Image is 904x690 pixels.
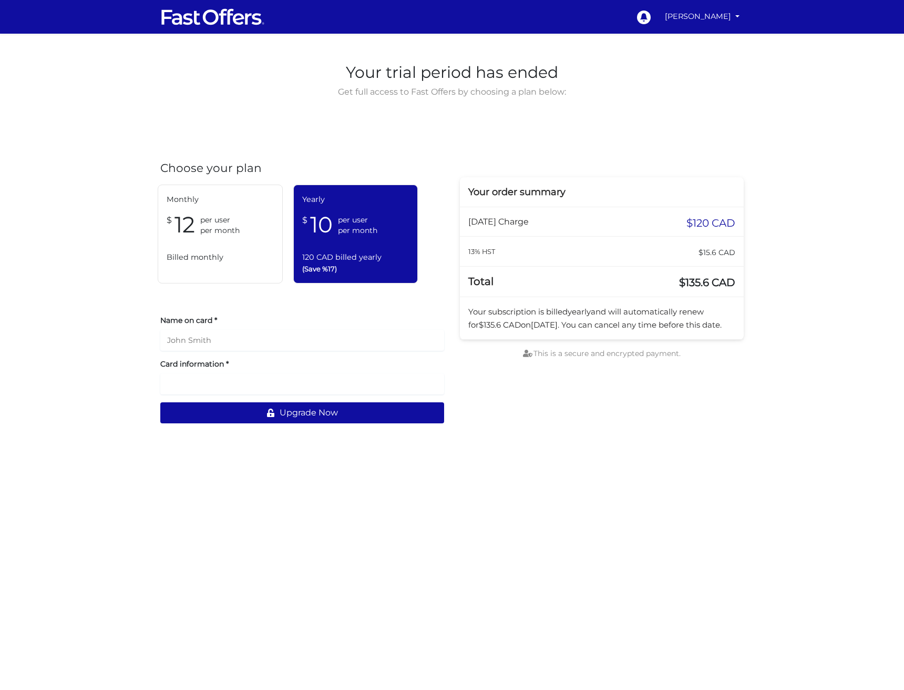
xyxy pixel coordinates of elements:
[302,194,409,206] span: Yearly
[160,161,444,175] h4: Choose your plan
[160,359,444,369] label: Card information *
[310,211,333,239] span: 10
[302,251,409,263] span: 120 CAD billed yearly
[160,330,444,351] input: John Smith
[200,225,240,236] span: per month
[200,215,240,225] span: per user
[698,245,735,260] span: $15.6 CAD
[160,315,444,326] label: Name on card *
[531,320,558,330] span: [DATE]
[468,248,495,256] small: 13% HST
[661,6,744,27] a: [PERSON_NAME]
[479,320,521,330] span: $135.6 CAD
[160,402,444,423] button: Upgrade Now
[335,85,569,99] span: Get full access to Fast Offers by choosing a plan below:
[302,211,307,227] span: $
[167,251,274,263] span: Billed monthly
[568,307,591,317] span: yearly
[338,215,377,225] span: per user
[679,275,735,290] span: $135.6 CAD
[468,217,529,227] span: [DATE] Charge
[468,186,566,198] span: Your order summary
[302,263,409,275] span: (Save %17)
[468,307,722,329] span: Your subscription is billed and will automatically renew for on . You can cancel any time before ...
[523,349,681,358] span: This is a secure and encrypted payment.
[468,275,494,288] span: Total
[167,211,172,227] span: $
[167,379,437,389] iframe: Secure card payment input frame
[686,216,735,230] span: $120 CAD
[338,225,377,236] span: per month
[335,60,569,85] span: Your trial period has ended
[174,211,195,239] span: 12
[167,194,274,206] span: Monthly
